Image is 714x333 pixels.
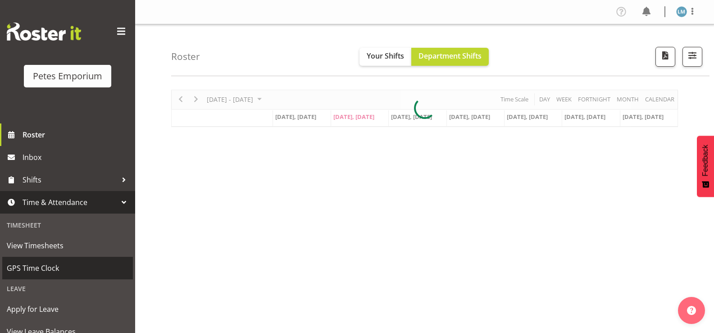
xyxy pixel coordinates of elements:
button: Download a PDF of the roster according to the set date range. [655,47,675,67]
div: Timesheet [2,216,133,234]
span: Apply for Leave [7,302,128,316]
img: Rosterit website logo [7,23,81,41]
span: Department Shifts [418,51,482,61]
a: GPS Time Clock [2,257,133,279]
span: GPS Time Clock [7,261,128,275]
span: Your Shifts [367,51,404,61]
span: View Timesheets [7,239,128,252]
img: lianne-morete5410.jpg [676,6,687,17]
span: Roster [23,128,131,141]
button: Filter Shifts [682,47,702,67]
span: Inbox [23,151,131,164]
button: Your Shifts [359,48,411,66]
button: Department Shifts [411,48,489,66]
h4: Roster [171,51,200,62]
div: Petes Emporium [33,69,102,83]
img: help-xxl-2.png [687,306,696,315]
button: Feedback - Show survey [697,136,714,197]
a: Apply for Leave [2,298,133,320]
span: Feedback [701,145,709,176]
div: Leave [2,279,133,298]
a: View Timesheets [2,234,133,257]
span: Time & Attendance [23,196,117,209]
span: Shifts [23,173,117,187]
